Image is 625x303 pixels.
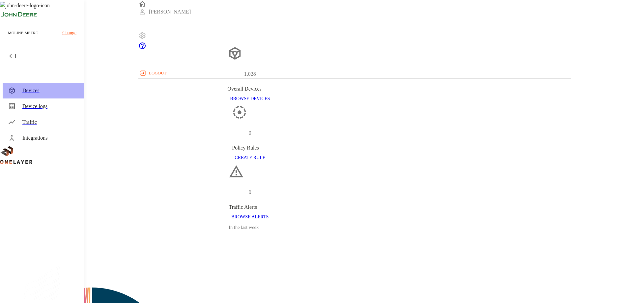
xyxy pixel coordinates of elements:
h3: In the last week [229,223,271,232]
a: onelayer-support [138,45,146,51]
button: BROWSE ALERTS [229,211,271,223]
div: Overall Devices [227,85,272,93]
a: BROWSE DEVICES [227,96,272,101]
button: BROWSE DEVICES [227,93,272,105]
p: 0 [249,188,251,196]
div: Traffic Alerts [229,203,271,211]
a: BROWSE ALERTS [229,214,271,219]
p: [PERSON_NAME] [149,8,191,16]
button: logout [138,68,169,78]
a: CREATE RULE [232,154,268,160]
p: 0 [249,129,251,137]
a: logout [138,68,571,78]
button: CREATE RULE [232,152,268,164]
div: Policy Rules [232,144,268,152]
span: Support Portal [138,45,146,51]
